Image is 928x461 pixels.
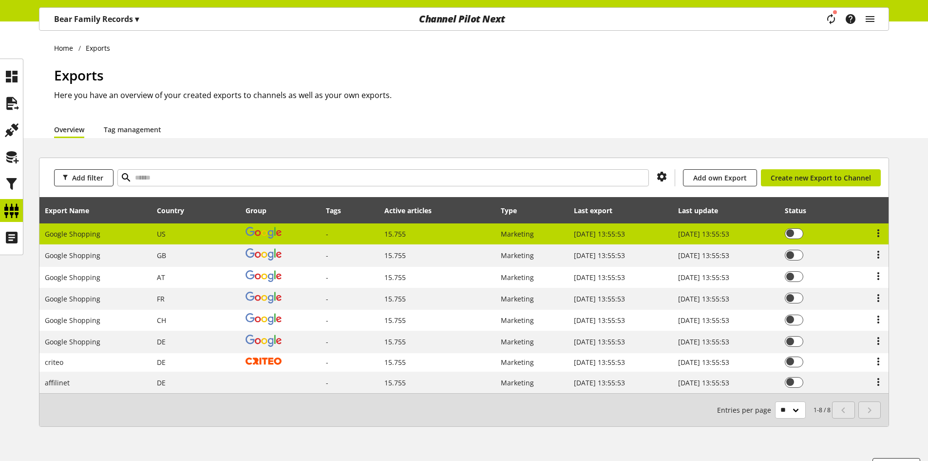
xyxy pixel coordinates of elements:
span: - [326,294,328,303]
span: [DATE] 13:55:53 [574,273,625,282]
span: 15.755 [384,251,406,260]
div: Status [785,205,816,216]
span: Create new Export to Channel [771,173,871,183]
span: France [157,294,165,303]
span: Germany [157,358,166,367]
nav: main navigation [39,7,889,31]
span: Switzerland [157,316,166,325]
span: Marketing [501,294,534,303]
div: Last export [574,205,622,216]
span: Entries per page [717,405,775,415]
span: - [326,273,328,282]
a: Home [54,43,78,53]
span: Google Shopping [45,294,100,303]
img: google [246,248,282,260]
img: criteo [246,358,282,365]
span: Exports [54,66,104,84]
small: 1-8 / 8 [717,401,831,419]
span: 15.755 [384,294,406,303]
span: [DATE] 13:55:53 [678,378,729,387]
span: 15.755 [384,316,406,325]
span: 15.755 [384,378,406,387]
span: 15.755 [384,273,406,282]
span: United States [157,229,166,239]
span: Marketing [501,229,534,239]
span: [DATE] 13:55:53 [678,294,729,303]
div: Export Name [45,205,99,216]
img: google [246,292,282,303]
span: Germany [157,337,166,346]
span: [DATE] 13:55:53 [574,229,625,239]
p: Bear Family Records [54,13,139,25]
span: - [326,251,328,260]
span: [DATE] 13:55:53 [574,358,625,367]
span: Marketing [501,337,534,346]
a: Overview [54,124,84,135]
span: Marketing [501,358,534,367]
span: United Kingdom [157,251,166,260]
a: Tag management [104,124,161,135]
h2: Here you have an overview of your created exports to channels as well as your own exports. [54,89,889,101]
span: Marketing [501,316,534,325]
span: Google Shopping [45,316,100,325]
span: [DATE] 13:55:53 [574,316,625,325]
img: google [246,227,282,239]
span: [DATE] 13:55:53 [574,294,625,303]
span: [DATE] 13:55:53 [574,337,625,346]
span: criteo [45,358,63,367]
span: - [326,358,328,367]
span: - [326,316,328,325]
span: - [326,229,328,239]
div: Active articles [384,205,441,216]
span: affilinet [45,378,70,387]
span: Marketing [501,251,534,260]
div: Type [501,205,527,216]
img: google [246,270,282,282]
button: Add filter [54,169,114,186]
span: Google Shopping [45,273,100,282]
img: google [246,313,282,325]
span: 15.755 [384,337,406,346]
span: Add own Export [693,173,747,183]
span: 15.755 [384,229,406,239]
span: Austria [157,273,165,282]
div: Country [157,205,194,216]
span: ▾ [135,14,139,24]
span: [DATE] 13:55:53 [678,251,729,260]
span: Google Shopping [45,337,100,346]
span: Google Shopping [45,251,100,260]
span: Germany [157,378,166,387]
span: [DATE] 13:55:53 [574,378,625,387]
div: Last update [678,205,728,216]
span: [DATE] 13:55:53 [678,273,729,282]
img: google [246,335,282,346]
span: 15.755 [384,358,406,367]
a: Add own Export [683,169,757,186]
span: Marketing [501,273,534,282]
span: - [326,337,328,346]
span: [DATE] 13:55:53 [574,251,625,260]
span: Marketing [501,378,534,387]
img: affilinet [246,376,282,387]
a: Create new Export to Channel [761,169,881,186]
span: - [326,378,328,387]
span: [DATE] 13:55:53 [678,358,729,367]
div: Group [246,205,276,216]
span: Google Shopping [45,229,100,239]
span: [DATE] 13:55:53 [678,316,729,325]
span: [DATE] 13:55:53 [678,229,729,239]
div: Tags [326,205,341,216]
span: Add filter [72,173,103,183]
span: [DATE] 13:55:53 [678,337,729,346]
